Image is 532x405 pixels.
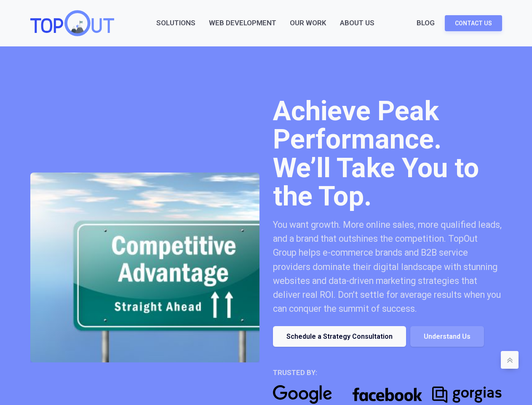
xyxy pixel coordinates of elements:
img: TopOut makes your brand competitive [30,173,259,362]
a: Web Development [209,17,276,29]
a: Understand Us [410,326,484,347]
a: Our Work [290,17,326,29]
a: Contact Us [445,15,502,31]
a: Blog [417,17,435,29]
div: trusted by: [273,367,317,378]
div: About Us [340,17,374,29]
h1: Achieve Peak Performance. We’ll Take You to the Top. [273,97,502,211]
a: Solutions [156,17,195,29]
a: Schedule a Strategy Consultation [273,326,406,347]
div: You want growth. More online sales, more qualified leads, and a brand that outshines the competit... [273,218,502,316]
